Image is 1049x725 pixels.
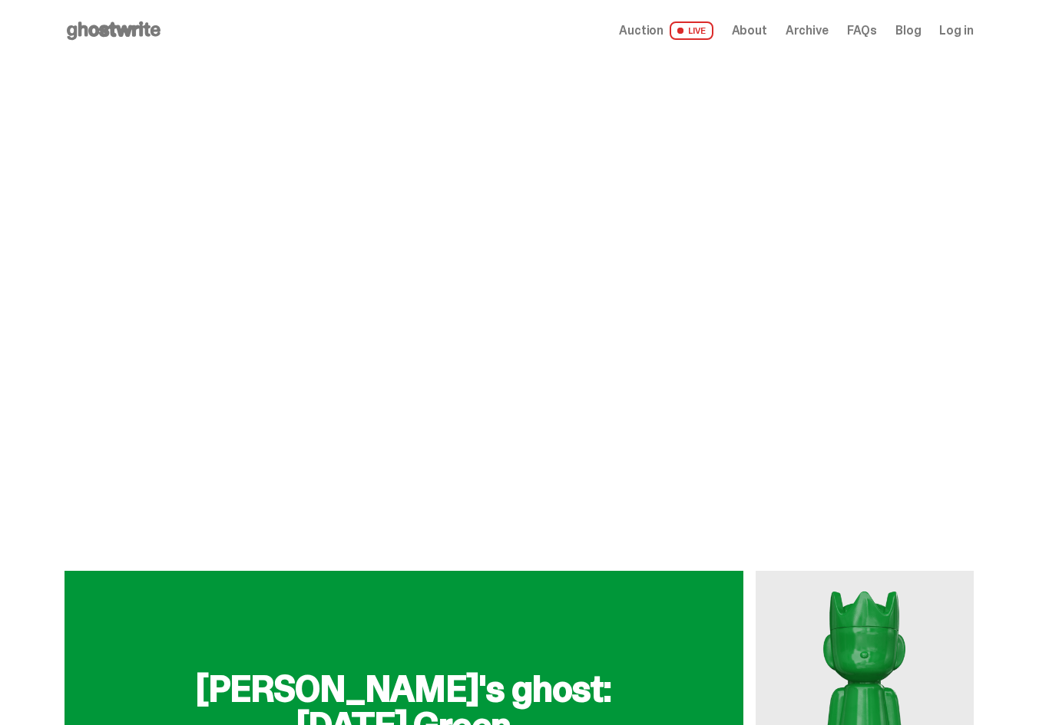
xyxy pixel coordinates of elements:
[847,25,877,37] a: FAQs
[619,21,713,40] a: Auction LIVE
[619,25,663,37] span: Auction
[786,25,829,37] a: Archive
[732,25,767,37] a: About
[939,25,973,37] a: Log in
[670,21,713,40] span: LIVE
[895,25,921,37] a: Blog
